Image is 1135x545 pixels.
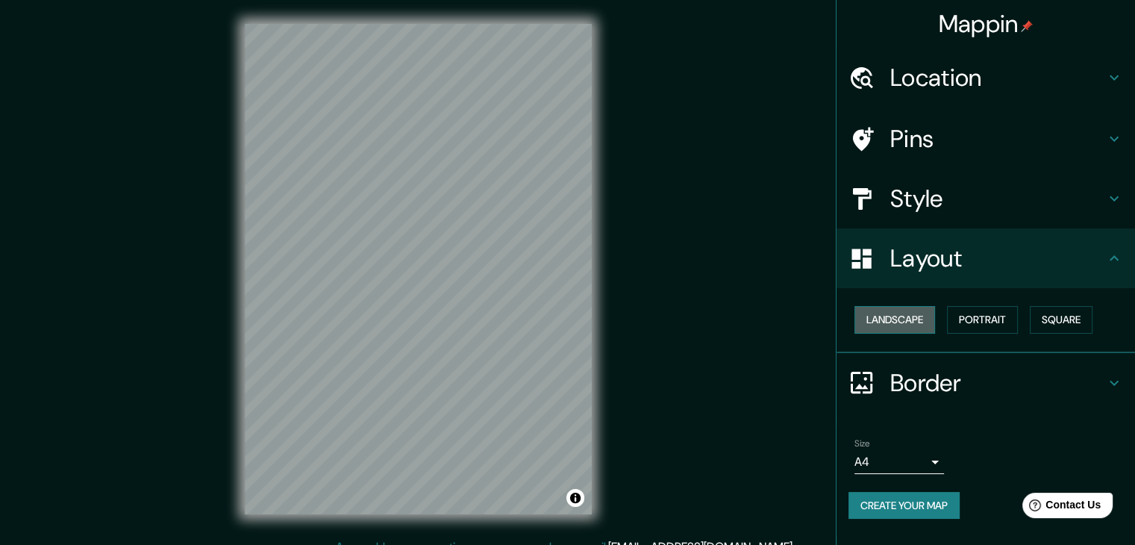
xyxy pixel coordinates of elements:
div: Location [837,48,1135,108]
h4: Layout [890,243,1105,273]
div: Layout [837,228,1135,288]
h4: Border [890,368,1105,398]
button: Toggle attribution [566,489,584,507]
button: Square [1030,306,1092,334]
button: Landscape [854,306,935,334]
div: Style [837,169,1135,228]
button: Create your map [848,492,960,520]
div: Pins [837,109,1135,169]
h4: Pins [890,124,1105,154]
h4: Style [890,184,1105,214]
div: Border [837,353,1135,413]
button: Portrait [947,306,1018,334]
img: pin-icon.png [1021,20,1033,32]
canvas: Map [245,24,592,514]
h4: Location [890,63,1105,93]
iframe: Help widget launcher [1002,487,1119,529]
h4: Mappin [939,9,1034,39]
div: A4 [854,450,944,474]
label: Size [854,437,870,449]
